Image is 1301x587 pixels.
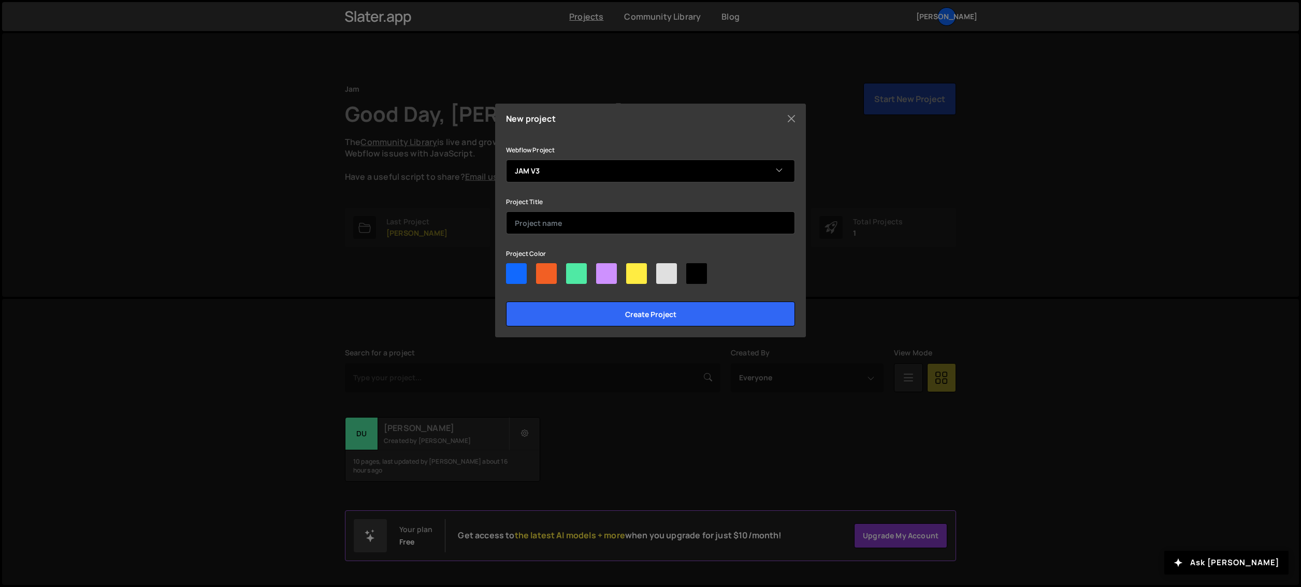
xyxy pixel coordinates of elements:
label: Webflow Project [506,145,555,155]
label: Project Title [506,197,543,207]
h5: New project [506,114,556,123]
label: Project Color [506,249,546,259]
input: Project name [506,211,795,234]
button: Ask [PERSON_NAME] [1164,551,1289,575]
input: Create project [506,302,795,326]
button: Close [784,111,799,126]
